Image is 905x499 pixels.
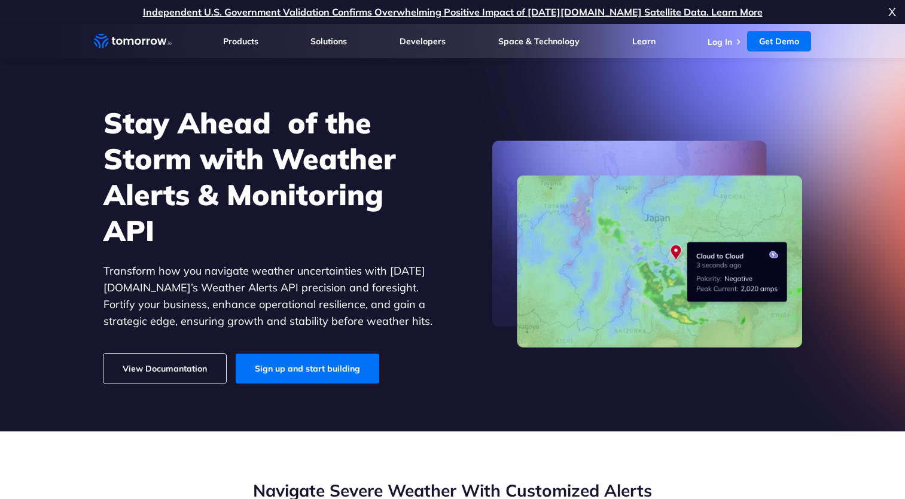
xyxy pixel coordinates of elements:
[143,6,763,18] a: Independent U.S. Government Validation Confirms Overwhelming Positive Impact of [DATE][DOMAIN_NAM...
[632,36,656,47] a: Learn
[708,36,732,47] a: Log In
[400,36,446,47] a: Developers
[498,36,580,47] a: Space & Technology
[223,36,258,47] a: Products
[236,354,379,384] a: Sign up and start building
[103,354,226,384] a: View Documantation
[103,263,432,330] p: Transform how you navigate weather uncertainties with [DATE][DOMAIN_NAME]’s Weather Alerts API pr...
[94,32,172,50] a: Home link
[310,36,347,47] a: Solutions
[747,31,811,51] a: Get Demo
[103,105,432,248] h1: Stay Ahead of the Storm with Weather Alerts & Monitoring API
